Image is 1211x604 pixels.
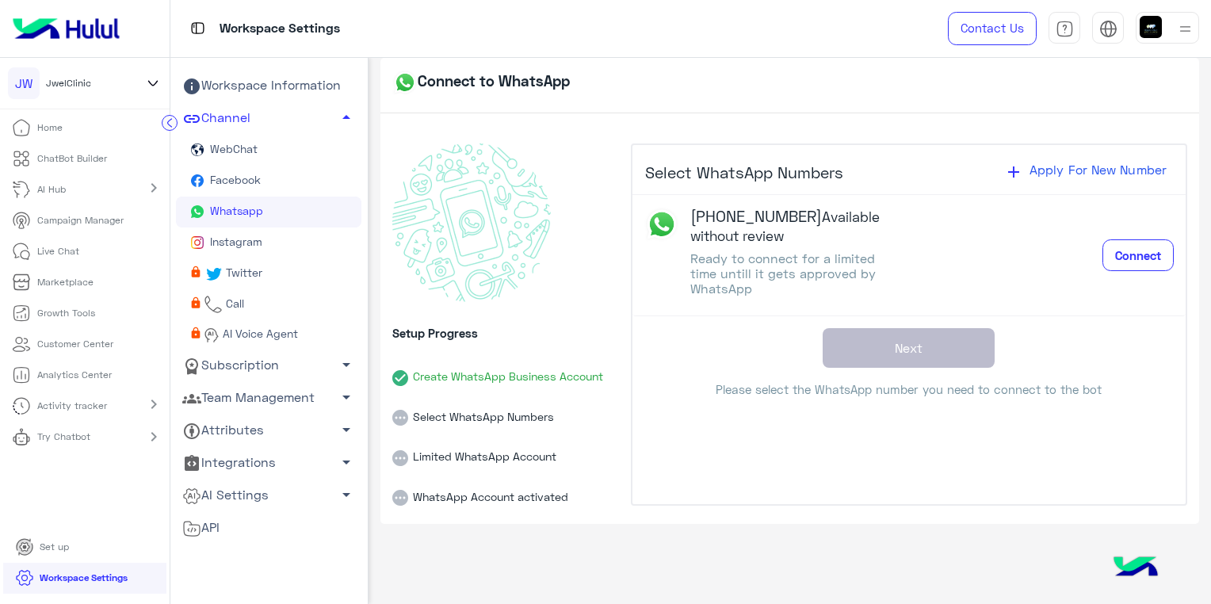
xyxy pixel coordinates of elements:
[337,388,356,407] span: arrow_drop_down
[176,512,361,545] a: API
[8,67,40,99] div: JW
[37,399,107,413] p: Activity tracker
[176,70,361,102] a: Workspace Information
[176,166,361,197] a: Facebook
[1056,20,1074,38] img: tab
[37,430,90,444] p: Try Chatbot
[337,420,356,439] span: arrow_drop_down
[40,571,128,585] p: Workspace Settings
[392,70,570,95] h5: Connect to WhatsApp
[37,151,107,166] p: ChatBot Builder
[182,518,220,538] span: API
[176,258,361,289] a: Twitter
[6,12,126,45] img: Logo
[144,178,163,197] mat-icon: chevron_right
[220,327,298,340] span: AI Voice Agent
[1004,162,1023,182] i: add
[392,426,618,466] li: Limited WhatsApp Account
[176,480,361,512] a: AI Settings
[144,427,163,446] mat-icon: chevron_right
[176,320,361,350] a: AI Voice Agent
[176,227,361,258] a: Instagram
[46,76,91,90] span: JwelClinic
[37,275,94,289] p: Marketplace
[948,12,1037,45] a: Contact Us
[1115,248,1161,262] span: Connect
[337,355,356,374] span: arrow_drop_down
[37,213,124,227] p: Campaign Manager
[1023,155,1173,183] span: Apply For New Number
[207,204,263,217] span: Whatsapp
[176,289,361,320] a: Call
[176,102,361,135] a: Channel
[1140,16,1162,38] img: userImage
[645,162,843,182] h4: Select WhatsApp Numbers
[37,306,95,320] p: Growth Tools
[37,337,113,351] p: Customer Center
[207,235,262,248] span: Instagram
[144,395,163,414] mat-icon: chevron_right
[1175,19,1195,39] img: profile
[176,349,361,381] a: Subscription
[337,453,356,472] span: arrow_drop_down
[176,414,361,446] a: Attributes
[392,326,618,340] h6: Setup Progress
[188,18,208,38] img: tab
[37,368,112,382] p: Analytics Center
[37,244,79,258] p: Live Chat
[220,18,340,40] p: Workspace Settings
[392,466,618,507] li: WhatsApp Account activated
[690,207,909,245] h4: [PHONE_NUMBER]
[223,296,244,310] span: Call
[176,135,361,166] a: WebChat
[176,381,361,414] a: Team Management
[37,120,63,135] p: Home
[223,266,262,279] span: Twitter
[207,142,258,155] span: WebChat
[1108,541,1163,596] img: hulul-logo.png
[176,447,361,480] a: Integrations
[1049,12,1080,45] a: tab
[392,346,618,386] li: Create WhatsApp Business Account
[1102,239,1174,271] button: Connect
[392,386,618,426] li: Select WhatsApp Numbers
[3,563,140,594] a: Workspace Settings
[3,532,82,563] a: Set up
[40,540,69,554] p: Set up
[337,485,356,504] span: arrow_drop_down
[207,173,261,186] span: Facebook
[176,197,361,227] a: Whatsapp
[37,182,66,197] p: AI Hub
[337,108,356,127] span: arrow_drop_up
[632,380,1186,399] p: Please select the WhatsApp number you need to connect to the bot
[690,250,876,296] span: Ready to connect for a limited time untill it gets approved by WhatsApp
[690,208,880,244] small: Available without review
[1099,20,1117,38] img: tab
